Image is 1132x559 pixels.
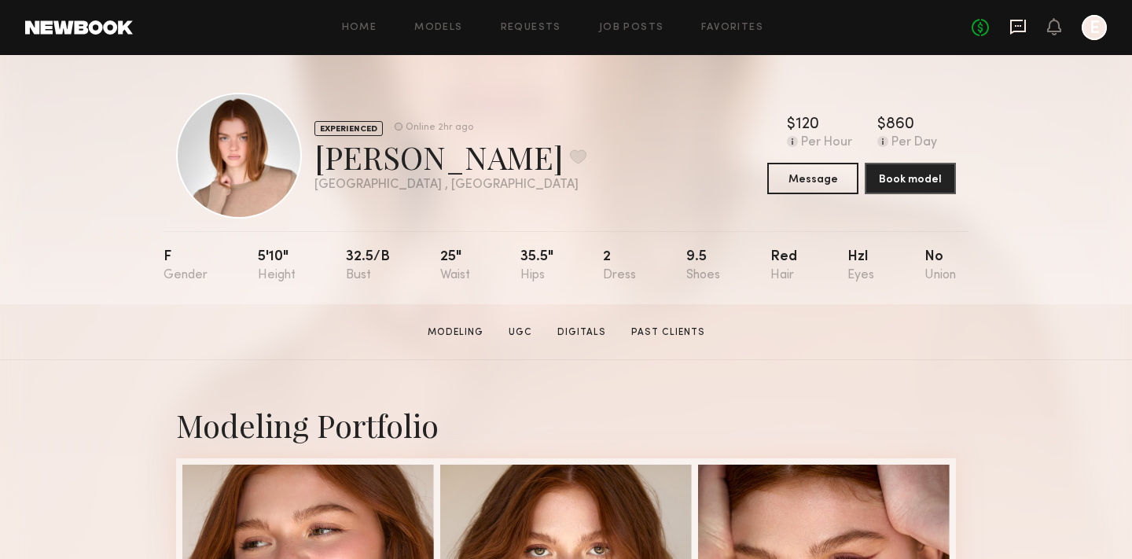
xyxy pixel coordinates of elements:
div: 35.5" [520,250,553,282]
div: 25" [440,250,470,282]
div: $ [787,117,796,133]
div: 5'10" [258,250,296,282]
a: UGC [502,325,538,340]
a: Requests [501,23,561,33]
a: Job Posts [599,23,664,33]
div: [PERSON_NAME] [314,136,586,178]
div: Per Day [891,136,937,150]
div: 120 [796,117,819,133]
a: Favorites [701,23,763,33]
a: E [1082,15,1107,40]
button: Book model [865,163,956,194]
a: Home [342,23,377,33]
div: 9.5 [686,250,720,282]
div: Online 2hr ago [406,123,473,133]
button: Message [767,163,858,194]
a: Models [414,23,462,33]
div: 2 [603,250,636,282]
div: Modeling Portfolio [176,404,956,446]
div: 860 [886,117,914,133]
div: F [164,250,208,282]
div: Red [770,250,797,282]
div: [GEOGRAPHIC_DATA] , [GEOGRAPHIC_DATA] [314,178,586,192]
a: Modeling [421,325,490,340]
div: No [924,250,956,282]
div: Per Hour [801,136,852,150]
a: Digitals [551,325,612,340]
a: Past Clients [625,325,711,340]
div: 32.5/b [346,250,390,282]
div: EXPERIENCED [314,121,383,136]
div: $ [877,117,886,133]
div: Hzl [847,250,874,282]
